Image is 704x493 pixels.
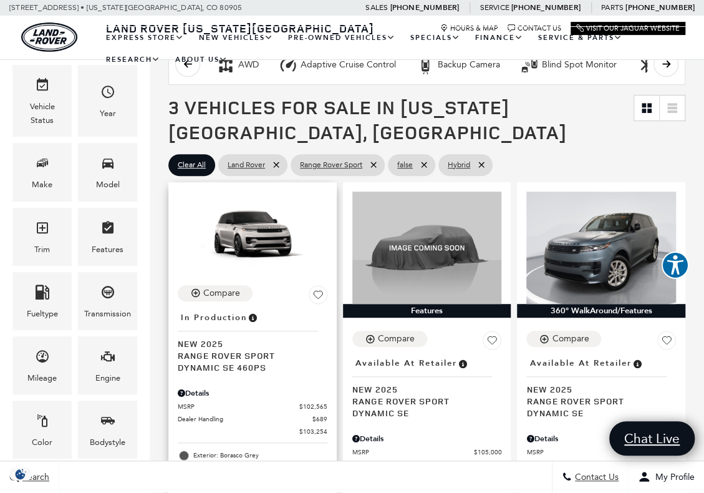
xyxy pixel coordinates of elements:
span: Mileage [35,346,50,371]
div: MakeMake [12,143,72,201]
span: My Profile [650,472,695,483]
span: MSRP [352,447,474,457]
span: Year [100,81,115,107]
div: Compare [378,333,415,344]
span: 3 Vehicles for Sale in [US_STATE][GEOGRAPHIC_DATA], [GEOGRAPHIC_DATA] [168,94,567,145]
div: Backup Camera [416,56,435,74]
span: Range Rover Sport Dynamic SE [352,395,493,419]
span: Make [35,152,50,178]
span: false [397,157,413,173]
div: EngineEngine [78,336,137,394]
span: $689 [661,460,676,469]
a: Available at RetailerNew 2025Range Rover Sport Dynamic SE [352,354,502,419]
div: 360° WalkAround/Features [517,304,685,318]
a: Dealer Handling $689 [352,460,502,469]
a: $103,254 [178,427,327,436]
span: Land Rover [228,157,265,173]
span: $102,565 [299,402,327,411]
a: Land Rover [US_STATE][GEOGRAPHIC_DATA] [99,21,382,36]
div: MileageMileage [12,336,72,394]
span: New 2025 [178,338,318,349]
span: Contact Us [572,472,619,483]
div: BodystyleBodystyle [78,401,137,459]
div: TrimTrim [12,208,72,266]
button: Open user profile menu [629,462,704,493]
span: Trim [35,217,50,243]
button: Explore your accessibility options [662,251,689,279]
span: Sales [365,3,388,12]
span: Chat Live [618,430,686,447]
div: TransmissionTransmission [78,272,137,330]
span: Dealer Handling [178,414,312,424]
span: Parts [601,3,624,12]
img: Land Rover [21,22,77,52]
div: Adaptive Cruise Control [279,56,297,74]
a: [PHONE_NUMBER] [511,2,581,12]
span: Clear All [178,157,206,173]
div: Pricing Details - Range Rover Sport Dynamic SE 460PS [178,388,327,399]
span: New 2025 [526,383,667,395]
img: Opt-Out Icon [6,467,35,481]
a: Chat Live [609,421,695,456]
div: Blind Spot Monitor [520,56,539,74]
span: Available at Retailer [355,356,457,370]
span: Service [480,3,509,12]
nav: Main Navigation [99,27,685,71]
div: Bluetooth [637,56,655,74]
span: Range Rover Sport Dynamic SE [526,395,667,419]
div: AWD [216,56,235,74]
span: Vehicle is in stock and ready for immediate delivery. Due to demand, availability is subject to c... [457,356,468,370]
span: Exterior: Borasco Grey [193,449,327,462]
span: Color [35,410,50,436]
span: $689 [312,414,327,424]
div: Make [32,178,52,192]
a: Service & Parts [531,27,630,49]
a: [PHONE_NUMBER] [390,2,459,12]
span: $103,254 [299,427,327,436]
div: Pricing Details - Range Rover Sport Dynamic SE [526,433,676,444]
a: Finance [468,27,531,49]
span: MSRP [526,447,648,457]
div: Bodystyle [90,436,125,449]
div: Compare [203,288,240,299]
div: VehicleVehicle Status [12,65,72,137]
button: Compare Vehicle [526,331,601,347]
div: Features [343,304,511,318]
a: Dealer Handling $689 [526,460,676,469]
span: Land Rover [US_STATE][GEOGRAPHIC_DATA] [106,21,374,36]
div: Fueltype [27,307,58,321]
div: YearYear [78,65,137,137]
a: Pre-Owned Vehicles [281,27,403,49]
a: Hours & Map [440,24,498,32]
a: MSRP $102,565 [178,402,327,411]
button: Save Vehicle [309,285,327,309]
aside: Accessibility Help Desk [662,251,689,281]
span: In Production [181,311,247,325]
a: [PHONE_NUMBER] [625,2,695,12]
a: Available at RetailerNew 2025Range Rover Sport Dynamic SE [526,354,676,419]
span: New 2025 [352,383,493,395]
a: Contact Us [508,24,561,32]
span: $689 [486,460,501,469]
div: Engine [95,371,120,385]
a: [STREET_ADDRESS] • [US_STATE][GEOGRAPHIC_DATA], CO 80905 [9,3,242,12]
div: Year [100,107,116,120]
a: Specials [403,27,468,49]
div: Model [96,178,120,192]
span: Vehicle is being built. Estimated time of delivery is 5-12 weeks. MSRP will be finalized when the... [247,311,258,325]
span: Model [100,152,115,178]
button: Save Vehicle [657,331,676,354]
a: About Us [168,49,235,71]
span: Vehicle is in stock and ready for immediate delivery. Due to demand, availability is subject to c... [631,356,642,370]
button: Compare Vehicle [178,285,253,301]
img: 2025 LAND ROVER Range Rover Sport Dynamic SE [352,192,502,304]
a: EXPRESS STORE [99,27,191,49]
button: Compare Vehicle [352,331,427,347]
div: Vehicle Status [22,100,62,127]
span: Bodystyle [100,410,115,436]
a: Dealer Handling $689 [178,414,327,424]
span: Fueltype [35,281,50,307]
div: Compare [552,333,589,344]
section: Click to Open Cookie Consent Modal [6,467,35,481]
span: $105,000 [473,447,501,457]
